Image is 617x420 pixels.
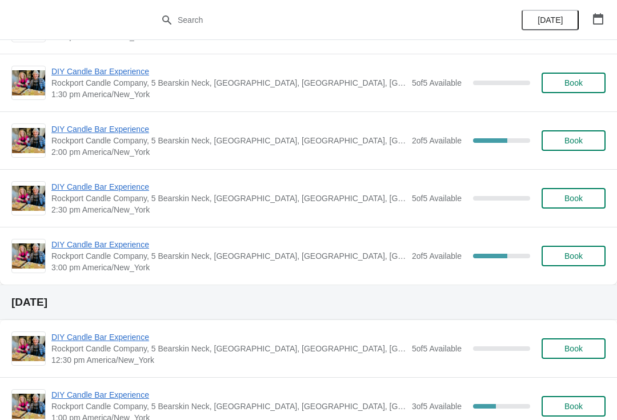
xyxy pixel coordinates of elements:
[542,73,606,93] button: Book
[542,188,606,209] button: Book
[51,181,406,193] span: DIY Candle Bar Experience
[51,123,406,135] span: DIY Candle Bar Experience
[12,186,45,211] img: DIY Candle Bar Experience | Rockport Candle Company, 5 Bearskin Neck, Rockport, MA, USA | 2:30 pm...
[51,389,406,401] span: DIY Candle Bar Experience
[564,136,583,145] span: Book
[11,297,606,308] h2: [DATE]
[51,239,406,250] span: DIY Candle Bar Experience
[412,251,462,261] span: 2 of 5 Available
[51,77,406,89] span: Rockport Candle Company, 5 Bearskin Neck, [GEOGRAPHIC_DATA], [GEOGRAPHIC_DATA], [GEOGRAPHIC_DATA]
[542,338,606,359] button: Book
[412,194,462,203] span: 5 of 5 Available
[12,336,45,361] img: DIY Candle Bar Experience | Rockport Candle Company, 5 Bearskin Neck, Rockport, MA, USA | 12:30 p...
[51,146,406,158] span: 2:00 pm America/New_York
[51,250,406,262] span: Rockport Candle Company, 5 Bearskin Neck, [GEOGRAPHIC_DATA], [GEOGRAPHIC_DATA], [GEOGRAPHIC_DATA]
[564,251,583,261] span: Book
[51,89,406,100] span: 1:30 pm America/New_York
[51,193,406,204] span: Rockport Candle Company, 5 Bearskin Neck, [GEOGRAPHIC_DATA], [GEOGRAPHIC_DATA], [GEOGRAPHIC_DATA]
[51,204,406,215] span: 2:30 pm America/New_York
[542,130,606,151] button: Book
[12,70,45,95] img: DIY Candle Bar Experience | Rockport Candle Company, 5 Bearskin Neck, Rockport, MA, USA | 1:30 pm...
[412,344,462,353] span: 5 of 5 Available
[12,394,45,419] img: DIY Candle Bar Experience | Rockport Candle Company, 5 Bearskin Neck, Rockport, MA, USA | 1:00 pm...
[51,343,406,354] span: Rockport Candle Company, 5 Bearskin Neck, [GEOGRAPHIC_DATA], [GEOGRAPHIC_DATA], [GEOGRAPHIC_DATA]
[177,10,463,30] input: Search
[522,10,579,30] button: [DATE]
[412,78,462,87] span: 5 of 5 Available
[564,78,583,87] span: Book
[542,246,606,266] button: Book
[51,354,406,366] span: 12:30 pm America/New_York
[564,402,583,411] span: Book
[51,66,406,77] span: DIY Candle Bar Experience
[542,396,606,417] button: Book
[412,402,462,411] span: 3 of 5 Available
[412,136,462,145] span: 2 of 5 Available
[51,135,406,146] span: Rockport Candle Company, 5 Bearskin Neck, [GEOGRAPHIC_DATA], [GEOGRAPHIC_DATA], [GEOGRAPHIC_DATA]
[51,401,406,412] span: Rockport Candle Company, 5 Bearskin Neck, [GEOGRAPHIC_DATA], [GEOGRAPHIC_DATA], [GEOGRAPHIC_DATA]
[564,344,583,353] span: Book
[538,15,563,25] span: [DATE]
[12,128,45,153] img: DIY Candle Bar Experience | Rockport Candle Company, 5 Bearskin Neck, Rockport, MA, USA | 2:00 pm...
[564,194,583,203] span: Book
[51,262,406,273] span: 3:00 pm America/New_York
[12,243,45,269] img: DIY Candle Bar Experience | Rockport Candle Company, 5 Bearskin Neck, Rockport, MA, USA | 3:00 pm...
[51,331,406,343] span: DIY Candle Bar Experience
